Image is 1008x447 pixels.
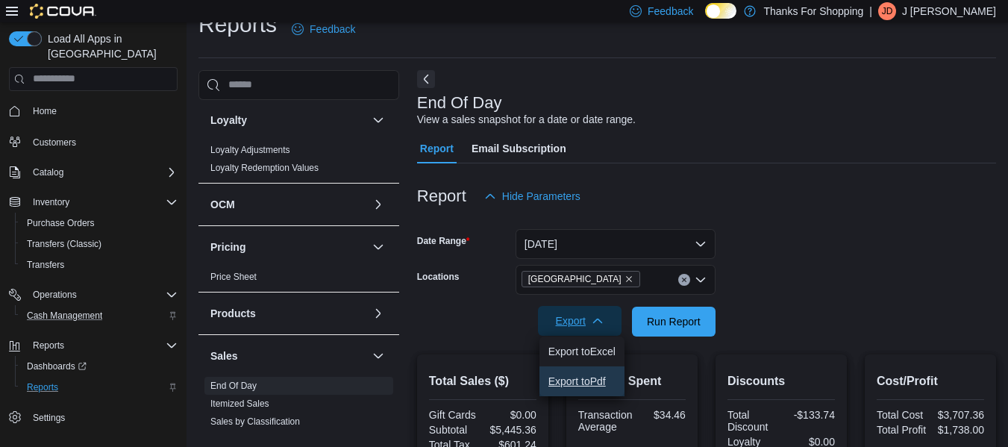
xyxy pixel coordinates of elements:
[624,275,633,284] button: Remove Harbour Landing from selection in this group
[420,134,454,163] span: Report
[33,105,57,117] span: Home
[547,306,613,336] span: Export
[933,424,984,436] div: $1,738.00
[27,286,83,304] button: Operations
[417,271,460,283] label: Locations
[30,4,96,19] img: Cova
[27,337,178,354] span: Reports
[638,409,685,421] div: $34.46
[21,307,108,325] a: Cash Management
[210,348,366,363] button: Sales
[417,70,435,88] button: Next
[198,10,277,40] h1: Reports
[21,256,70,274] a: Transfers
[21,378,178,396] span: Reports
[3,100,184,122] button: Home
[548,346,616,357] span: Export to Excel
[27,163,178,181] span: Catalog
[763,2,863,20] p: Thanks For Shopping
[933,409,984,421] div: $3,707.36
[3,284,184,305] button: Operations
[210,348,238,363] h3: Sales
[27,310,102,322] span: Cash Management
[417,94,502,112] h3: End Of Day
[198,141,399,183] div: Loyalty
[15,305,184,326] button: Cash Management
[21,357,178,375] span: Dashboards
[877,409,927,421] div: Total Cost
[27,132,178,151] span: Customers
[15,377,184,398] button: Reports
[21,214,178,232] span: Purchase Orders
[882,2,893,20] span: JD
[27,238,101,250] span: Transfers (Classic)
[27,193,178,211] span: Inventory
[33,137,76,149] span: Customers
[27,381,58,393] span: Reports
[727,372,835,390] h2: Discounts
[210,240,366,254] button: Pricing
[210,162,319,174] span: Loyalty Redemption Values
[877,372,984,390] h2: Cost/Profit
[210,380,257,392] span: End Of Day
[286,14,361,44] a: Feedback
[429,372,536,390] h2: Total Sales ($)
[27,193,75,211] button: Inventory
[210,416,300,428] span: Sales by Classification
[21,235,107,253] a: Transfers (Classic)
[210,416,300,427] a: Sales by Classification
[210,144,290,156] span: Loyalty Adjustments
[678,274,690,286] button: Clear input
[210,306,366,321] button: Products
[21,256,178,274] span: Transfers
[869,2,872,20] p: |
[210,271,257,283] span: Price Sheet
[210,197,235,212] h3: OCM
[528,272,622,287] span: [GEOGRAPHIC_DATA]
[877,424,927,436] div: Total Profit
[548,375,616,387] span: Export to Pdf
[417,187,466,205] h3: Report
[486,409,536,421] div: $0.00
[27,259,64,271] span: Transfers
[310,22,355,37] span: Feedback
[538,306,622,336] button: Export
[21,214,101,232] a: Purchase Orders
[539,337,624,366] button: Export toExcel
[21,235,178,253] span: Transfers (Classic)
[210,398,269,410] span: Itemized Sales
[429,424,480,436] div: Subtotal
[648,4,693,19] span: Feedback
[21,357,93,375] a: Dashboards
[695,274,707,286] button: Open list of options
[417,235,470,247] label: Date Range
[21,307,178,325] span: Cash Management
[27,286,178,304] span: Operations
[516,229,716,259] button: [DATE]
[210,434,263,445] a: Sales by Day
[33,340,64,351] span: Reports
[210,145,290,155] a: Loyalty Adjustments
[210,306,256,321] h3: Products
[502,189,580,204] span: Hide Parameters
[784,409,835,421] div: -$133.74
[210,381,257,391] a: End Of Day
[210,163,319,173] a: Loyalty Redemption Values
[21,378,64,396] a: Reports
[15,234,184,254] button: Transfers (Classic)
[27,134,82,151] a: Customers
[3,407,184,428] button: Settings
[27,163,69,181] button: Catalog
[417,112,636,128] div: View a sales snapshot for a date or date range.
[27,408,178,427] span: Settings
[578,409,633,433] div: Transaction Average
[705,3,736,19] input: Dark Mode
[3,162,184,183] button: Catalog
[647,314,701,329] span: Run Report
[15,356,184,377] a: Dashboards
[478,181,586,211] button: Hide Parameters
[33,196,69,208] span: Inventory
[632,307,716,337] button: Run Report
[210,272,257,282] a: Price Sheet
